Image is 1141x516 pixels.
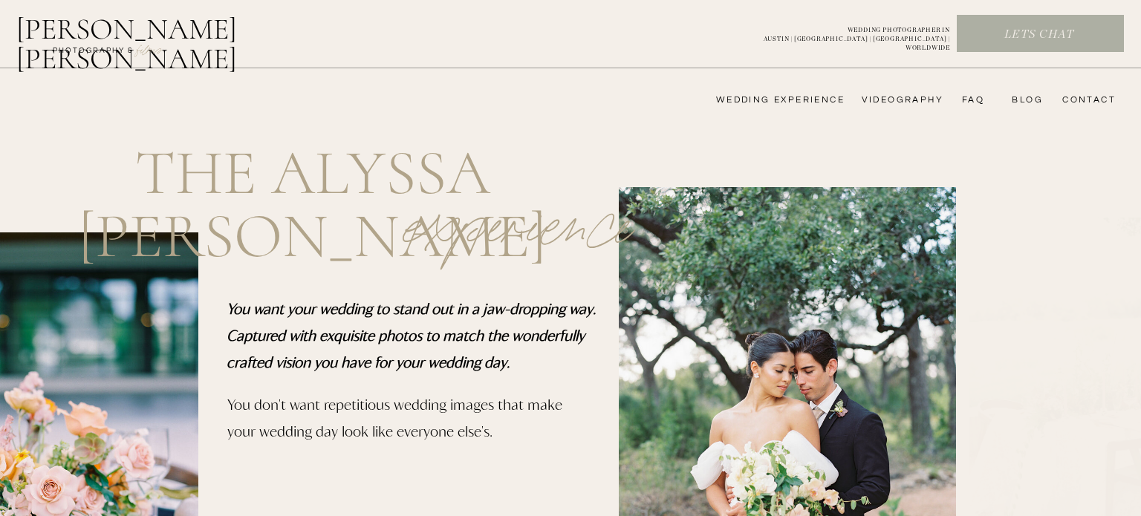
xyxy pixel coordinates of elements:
[955,94,984,106] a: FAQ
[695,94,845,106] a: wedding experience
[16,14,314,50] a: [PERSON_NAME] [PERSON_NAME]
[1007,94,1043,106] a: bLog
[227,391,585,457] p: You don't want repetitious wedding images that make your wedding day look like everyone else's.
[1058,94,1116,106] a: CONTACT
[739,26,950,42] p: WEDDING PHOTOGRAPHER IN AUSTIN | [GEOGRAPHIC_DATA] | [GEOGRAPHIC_DATA] | WORLDWIDE
[227,299,596,370] b: You want your wedding to stand out in a jaw-dropping way. Captured with exquisite photos to match...
[857,94,943,106] a: videography
[122,40,177,58] a: FILMs
[45,45,142,63] a: photography &
[958,27,1121,43] a: Lets chat
[739,26,950,42] a: WEDDING PHOTOGRAPHER INAUSTIN | [GEOGRAPHIC_DATA] | [GEOGRAPHIC_DATA] | WORLDWIDE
